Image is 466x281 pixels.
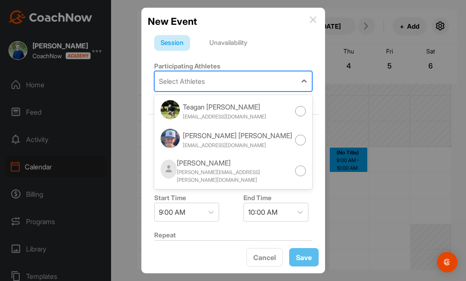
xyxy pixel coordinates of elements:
[183,142,292,149] div: [EMAIL_ADDRESS][DOMAIN_NAME]
[161,129,180,148] img: 5ba67d09204c687fb7bc2579be822946.jpg
[243,194,272,202] label: End Time
[161,160,177,179] img: default-ef6cabf814de5a2bf16c804365e32c732080f9872bdf737d349900a9daf73cf9.png
[154,35,190,51] div: Session
[177,169,295,184] div: [PERSON_NAME][EMAIL_ADDRESS][PERSON_NAME][DOMAIN_NAME]
[154,94,312,104] div: + Invite New Athlete
[246,248,283,266] button: Cancel
[159,207,185,217] div: 9:00 AM
[183,113,266,121] div: [EMAIL_ADDRESS][DOMAIN_NAME]
[161,100,180,119] img: aaf5a926b8bfdd706eeedf4d9610ee49.jpg
[310,16,317,23] img: info
[154,62,220,70] label: Participating Athletes
[248,207,278,217] div: 10:00 AM
[289,248,319,266] button: Save
[203,35,254,51] div: Unavailability
[183,102,266,112] div: Teagan [PERSON_NAME]
[148,14,197,29] h2: New Event
[177,158,295,168] div: [PERSON_NAME]
[437,252,457,272] div: Open Intercom Messenger
[159,76,205,86] div: Select Athletes
[154,194,186,202] label: Start Time
[154,231,176,239] label: Repeat
[183,130,292,141] div: [PERSON_NAME] [PERSON_NAME]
